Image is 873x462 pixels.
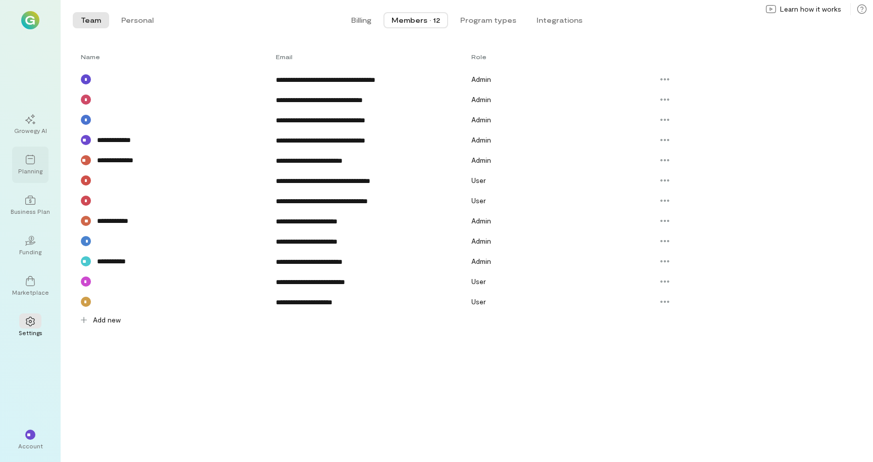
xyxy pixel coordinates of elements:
[12,268,48,304] a: Marketplace
[471,53,487,60] span: Role
[471,216,491,225] span: Admin
[471,95,491,104] span: Admin
[471,115,491,124] span: Admin
[471,196,486,205] span: User
[12,187,48,223] a: Business Plan
[19,248,41,256] div: Funding
[471,75,491,83] span: Admin
[528,12,591,28] button: Integrations
[383,12,448,28] button: Members · 12
[113,12,162,28] button: Personal
[73,12,109,28] button: Team
[471,257,491,265] span: Admin
[81,53,100,61] span: Name
[12,147,48,183] a: Planning
[452,12,524,28] button: Program types
[471,176,486,184] span: User
[93,315,121,325] span: Add new
[392,15,440,25] div: Members · 12
[471,297,486,306] span: User
[12,288,49,296] div: Marketplace
[343,12,379,28] button: Billing
[19,329,42,337] div: Settings
[276,53,293,61] span: Email
[81,53,276,61] div: Toggle SortBy
[351,15,371,25] span: Billing
[780,4,841,14] span: Learn how it works
[11,207,50,215] div: Business Plan
[14,126,47,134] div: Growegy AI
[18,167,42,175] div: Planning
[12,106,48,143] a: Growegy AI
[471,277,486,286] span: User
[471,237,491,245] span: Admin
[18,442,43,450] div: Account
[471,135,491,144] span: Admin
[471,156,491,164] span: Admin
[12,227,48,264] a: Funding
[12,308,48,345] a: Settings
[276,53,471,61] div: Toggle SortBy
